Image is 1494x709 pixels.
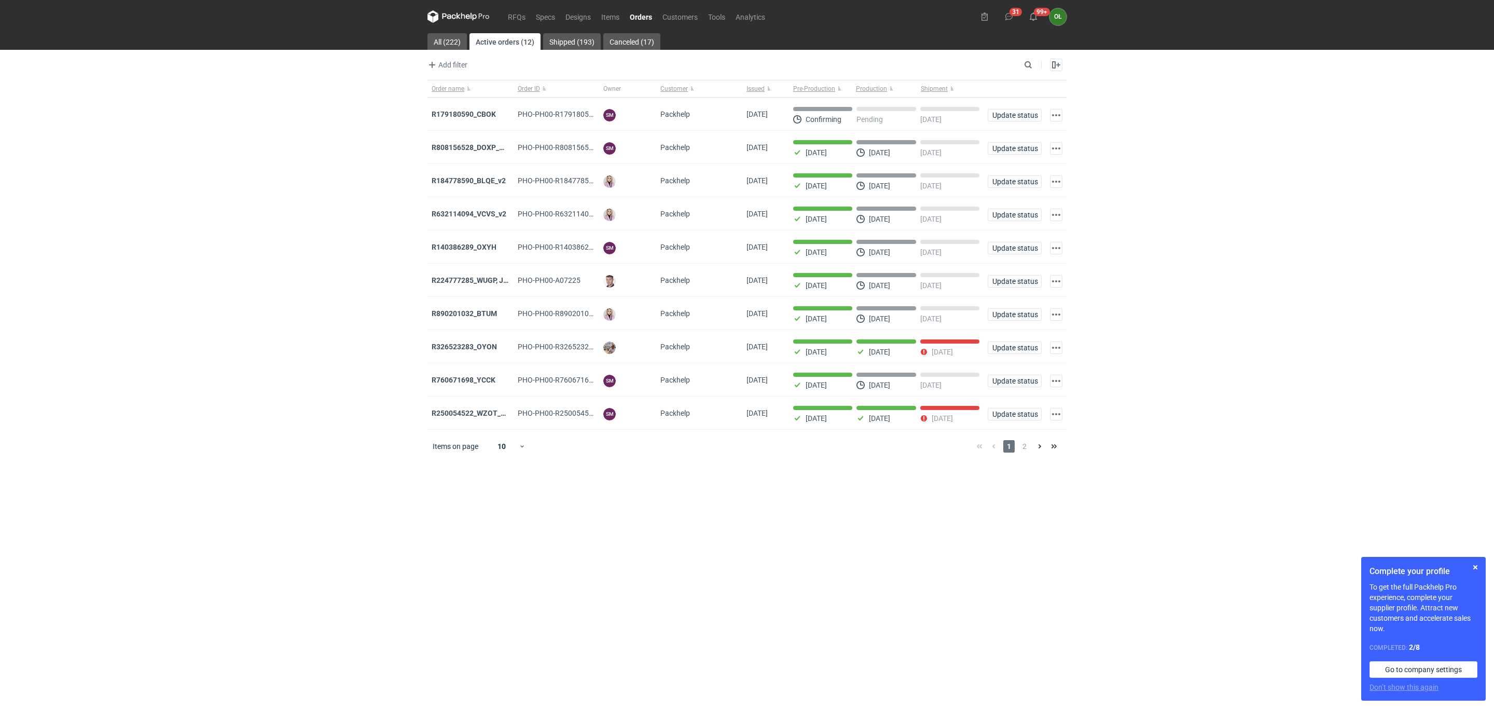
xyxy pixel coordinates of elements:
a: Analytics [730,10,770,23]
a: Go to company settings [1370,661,1477,678]
button: Production [854,80,919,97]
span: Order name [432,85,464,93]
span: Update status [992,211,1037,219]
span: PHO-PH00-R140386289_OXYH [518,243,619,251]
button: Update status [988,408,1042,420]
span: Update status [992,112,1037,119]
div: 10 [485,439,519,454]
span: PHO-PH00-R179180590_CBOK [518,110,619,118]
button: Actions [1050,109,1062,121]
button: Add filter [425,59,468,71]
svg: Packhelp Pro [427,10,490,23]
p: [DATE] [806,182,827,190]
button: Order ID [514,80,600,97]
p: [DATE] [932,414,953,422]
span: Packhelp [660,409,690,417]
p: [DATE] [920,248,942,256]
button: Update status [988,275,1042,288]
span: 05/09/2025 [746,343,768,351]
button: Order name [427,80,514,97]
p: [DATE] [806,381,827,389]
p: [DATE] [806,148,827,157]
a: R140386289_OXYH [432,243,496,251]
a: Specs [531,10,560,23]
img: Klaudia Wiśniewska [603,308,616,321]
p: [DATE] [869,381,890,389]
span: 12/09/2025 [746,309,768,318]
a: Active orders (12) [469,33,541,50]
button: Don’t show this again [1370,682,1438,692]
strong: R808156528_DOXP_QFAF_BZBP_ZUYK_WQLV_OKHN_JELH_EVFV_FTDR_ZOWV_CHID_YARY_QVFE_PQSG_HWQ [432,143,798,152]
button: 99+ [1025,8,1042,25]
button: Update status [988,375,1042,387]
button: Actions [1050,242,1062,254]
span: Shipment [921,85,948,93]
figcaption: SM [603,109,616,121]
p: [DATE] [869,215,890,223]
a: R760671698_YCCK [432,376,495,384]
span: Packhelp [660,143,690,152]
span: Update status [992,344,1037,351]
button: Issued [742,80,789,97]
p: [DATE] [920,281,942,290]
figcaption: SM [603,375,616,387]
strong: R326523283_OYON [432,343,497,351]
p: [DATE] [920,182,942,190]
span: Customer [660,85,688,93]
span: PHO-PH00-A07225 [518,276,580,284]
a: Tools [703,10,730,23]
span: Packhelp [660,309,690,318]
figcaption: SM [603,242,616,254]
p: [DATE] [869,414,890,422]
button: Update status [988,209,1042,221]
span: Packhelp [660,176,690,185]
button: 31 [1001,8,1017,25]
span: Packhelp [660,243,690,251]
span: Issued [746,85,765,93]
p: [DATE] [869,248,890,256]
span: Order ID [518,85,540,93]
span: Items on page [433,441,478,452]
span: Pre-Production [793,85,835,93]
span: 1 [1003,440,1015,453]
p: [DATE] [869,348,890,356]
figcaption: OŁ [1049,8,1067,25]
a: Customers [657,10,703,23]
button: Update status [988,342,1042,354]
button: Update status [988,308,1042,321]
span: PHO-PH00-R250054522_WZOT_SLIO_OVWG_YVQE_V1 [518,409,696,417]
p: [DATE] [806,281,827,290]
span: Update status [992,244,1037,252]
p: [DATE] [920,115,942,124]
span: Update status [992,278,1037,285]
p: To get the full Packhelp Pro experience, complete your supplier profile. Attract new customers an... [1370,582,1477,634]
p: [DATE] [806,348,827,356]
button: Actions [1050,408,1062,420]
span: PHO-PH00-R326523283_OYON [518,343,620,351]
a: Items [596,10,625,23]
button: Update status [988,175,1042,188]
span: Update status [992,377,1037,385]
span: 16/09/2025 [746,243,768,251]
a: R632114094_VCVS_v2 [432,210,506,218]
p: [DATE] [920,215,942,223]
input: Search [1022,59,1055,71]
button: Shipment [919,80,984,97]
img: Maciej Sikora [603,275,616,288]
span: PHO-PH00-R184778590_BLQE_V2 [518,176,630,185]
strong: R179180590_CBOK [432,110,496,118]
img: Klaudia Wiśniewska [603,209,616,221]
span: Update status [992,311,1037,318]
a: All (222) [427,33,467,50]
button: Customer [656,80,742,97]
button: Actions [1050,342,1062,354]
span: Add filter [426,59,467,71]
span: PHO-PH00-R632114094_VCVS_V2 [518,210,630,218]
span: 18/09/2025 [746,176,768,185]
span: Packhelp [660,376,690,384]
span: Production [856,85,887,93]
button: Pre-Production [789,80,854,97]
p: [DATE] [869,148,890,157]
